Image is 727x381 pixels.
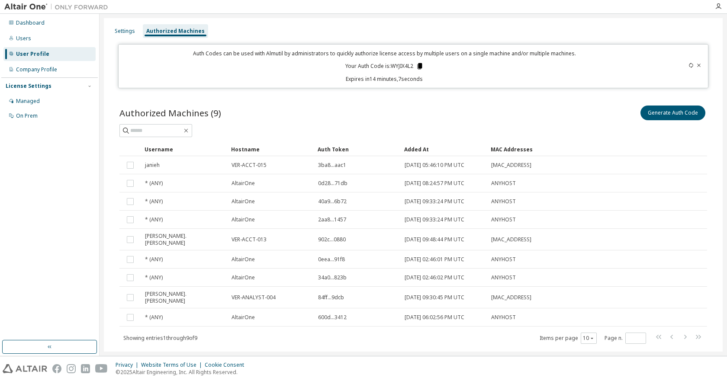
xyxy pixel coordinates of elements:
span: 2aa8...1457 [318,216,346,223]
span: [DATE] 09:33:24 PM UTC [405,198,464,205]
span: 84ff...9dcb [318,294,344,301]
span: 902c...0880 [318,236,346,243]
div: On Prem [16,112,38,119]
span: VER-ACCT-013 [232,236,267,243]
button: Generate Auth Code [640,106,705,120]
div: Username [145,142,224,156]
div: Dashboard [16,19,45,26]
span: AltairOne [232,314,255,321]
span: 40a9...6b72 [318,198,347,205]
img: instagram.svg [67,364,76,373]
span: ANYHOST [491,314,516,321]
span: [DATE] 09:48:44 PM UTC [405,236,464,243]
div: Authorized Machines [146,28,205,35]
span: ANYHOST [491,216,516,223]
p: Your Auth Code is: WYJIX4L2 [345,62,424,70]
span: [MAC_ADDRESS] [491,294,531,301]
img: facebook.svg [52,364,61,373]
span: AltairOne [232,198,255,205]
span: 0d28...71db [318,180,347,187]
img: altair_logo.svg [3,364,47,373]
span: [DATE] 05:46:10 PM UTC [405,162,464,169]
img: linkedin.svg [81,364,90,373]
span: * (ANY) [145,256,163,263]
span: AltairOne [232,216,255,223]
span: [DATE] 02:46:02 PM UTC [405,274,464,281]
div: MAC Addresses [491,142,614,156]
span: 34a0...823b [318,274,347,281]
span: * (ANY) [145,180,163,187]
span: * (ANY) [145,274,163,281]
span: ANYHOST [491,198,516,205]
span: VER-ANALYST-004 [232,294,276,301]
div: Cookie Consent [205,362,249,368]
span: [DATE] 09:33:24 PM UTC [405,216,464,223]
div: Auth Token [318,142,397,156]
span: 3ba8...aac1 [318,162,346,169]
span: Showing entries 1 through 9 of 9 [123,334,197,342]
span: AltairOne [232,274,255,281]
span: ANYHOST [491,274,516,281]
span: [MAC_ADDRESS] [491,236,531,243]
div: Settings [115,28,135,35]
div: User Profile [16,51,49,58]
div: Hostname [231,142,311,156]
span: 0eea...91f8 [318,256,345,263]
span: AltairOne [232,180,255,187]
span: janieh [145,162,160,169]
button: 10 [583,335,595,342]
div: License Settings [6,83,51,90]
span: Authorized Machines (9) [119,107,221,119]
span: ANYHOST [491,180,516,187]
div: Added At [404,142,484,156]
span: [DATE] 09:30:45 PM UTC [405,294,464,301]
span: * (ANY) [145,198,163,205]
p: © 2025 Altair Engineering, Inc. All Rights Reserved. [116,368,249,376]
span: [MAC_ADDRESS] [491,162,531,169]
span: Page n. [605,333,646,344]
span: ANYHOST [491,256,516,263]
p: Auth Codes can be used with Almutil by administrators to quickly authorize license access by mult... [124,50,645,57]
span: [DATE] 06:02:56 PM UTC [405,314,464,321]
span: * (ANY) [145,314,163,321]
p: Expires in 14 minutes, 7 seconds [124,75,645,83]
img: Altair One [4,3,113,11]
span: [DATE] 08:24:57 PM UTC [405,180,464,187]
span: AltairOne [232,256,255,263]
span: [PERSON_NAME].[PERSON_NAME] [145,233,224,247]
div: Users [16,35,31,42]
div: Company Profile [16,66,57,73]
div: Website Terms of Use [141,362,205,368]
span: Items per page [540,333,597,344]
span: 600d...3412 [318,314,347,321]
span: VER-ACCT-015 [232,162,267,169]
img: youtube.svg [95,364,108,373]
div: Privacy [116,362,141,368]
span: [PERSON_NAME].[PERSON_NAME] [145,291,224,304]
span: * (ANY) [145,216,163,223]
div: Managed [16,98,40,105]
span: [DATE] 02:46:01 PM UTC [405,256,464,263]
